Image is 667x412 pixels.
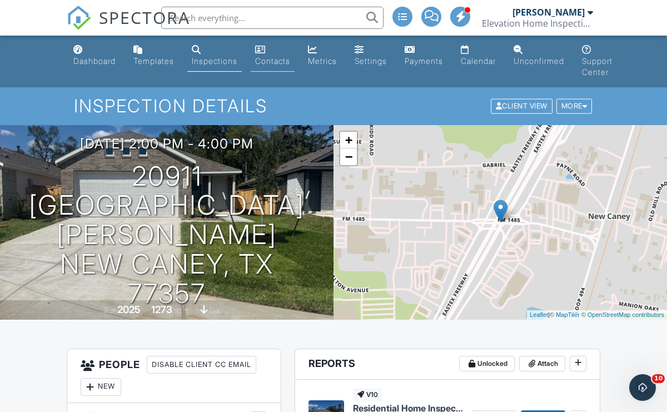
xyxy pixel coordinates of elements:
[129,40,178,72] a: Templates
[133,56,174,66] div: Templates
[303,40,341,72] a: Metrics
[512,7,585,18] div: [PERSON_NAME]
[482,18,593,29] div: Elevation Home Inspections
[629,374,656,401] iframe: Intercom live chat
[255,56,290,66] div: Contacts
[69,40,120,72] a: Dashboard
[73,56,116,66] div: Dashboard
[308,56,337,66] div: Metrics
[340,132,357,148] a: Zoom in
[99,6,190,29] span: SPECTORA
[355,56,387,66] div: Settings
[174,306,190,315] span: sq. ft.
[514,56,564,66] div: Unconfirmed
[251,40,295,72] a: Contacts
[652,374,665,383] span: 10
[491,99,552,114] div: Client View
[509,40,569,72] a: Unconfirmed
[117,304,141,315] div: 2025
[161,7,384,29] input: Search everything...
[456,40,500,72] a: Calendar
[147,356,256,374] div: Disable Client CC Email
[530,311,548,318] a: Leaflet
[350,40,391,72] a: Settings
[67,15,190,38] a: SPECTORA
[400,40,447,72] a: Payments
[556,99,593,114] div: More
[210,306,222,315] span: slab
[340,148,357,165] a: Zoom out
[80,136,253,151] h3: [DATE] 2:00 pm - 4:00 pm
[81,378,121,396] div: New
[578,40,617,83] a: Support Center
[67,6,91,30] img: The Best Home Inspection Software - Spectora
[581,311,664,318] a: © OpenStreetMap contributors
[74,96,593,116] h1: Inspection Details
[405,56,443,66] div: Payments
[490,101,555,110] a: Client View
[103,306,116,315] span: Built
[187,40,242,72] a: Inspections
[192,56,237,66] div: Inspections
[461,56,496,66] div: Calendar
[151,304,172,315] div: 1273
[550,311,580,318] a: © MapTiler
[527,310,667,320] div: |
[18,162,316,309] h1: 20911 [GEOGRAPHIC_DATA][PERSON_NAME] New Caney, Tx 77357
[67,349,281,403] h3: People
[582,56,613,77] div: Support Center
